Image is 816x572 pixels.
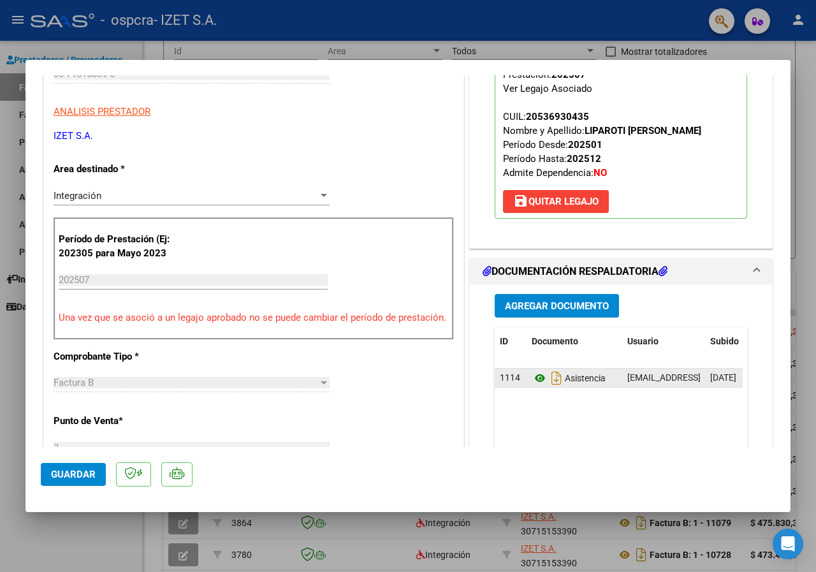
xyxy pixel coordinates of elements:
[503,190,609,213] button: Quitar Legajo
[503,111,701,179] span: CUIL: Nombre y Apellido: Período Desde: Período Hasta: Admite Dependencia:
[567,153,601,165] strong: 202512
[495,294,619,318] button: Agregar Documento
[59,311,449,325] p: Una vez que se asoció a un legajo aprobado no se puede cambiar el período de prestación.
[705,328,769,355] datatable-header-cell: Subido
[622,328,705,355] datatable-header-cell: Usuario
[495,328,527,355] datatable-header-cell: ID
[527,328,622,355] datatable-header-cell: Documento
[773,529,803,559] div: Open Intercom Messenger
[500,372,520,383] span: 1114
[513,196,599,207] span: Quitar Legajo
[505,300,609,312] span: Agregar Documento
[54,377,94,388] span: Factura B
[585,125,701,136] strong: LIPAROTI [PERSON_NAME]
[470,259,772,284] mat-expansion-panel-header: DOCUMENTACIÓN RESPALDATORIA
[54,349,173,364] p: Comprobante Tipo *
[548,368,565,388] i: Descargar documento
[54,162,173,177] p: Area destinado *
[551,69,586,80] strong: 202507
[54,190,101,202] span: Integración
[627,336,659,346] span: Usuario
[483,264,667,279] h1: DOCUMENTACIÓN RESPALDATORIA
[594,167,607,179] strong: NO
[532,336,578,346] span: Documento
[51,469,96,480] span: Guardar
[54,106,150,117] span: ANALISIS PRESTADOR
[568,139,602,150] strong: 202501
[513,193,528,209] mat-icon: save
[526,110,589,124] div: 20536930435
[500,336,508,346] span: ID
[495,49,747,219] p: Legajo preaprobado para Período de Prestación:
[41,463,106,486] button: Guardar
[710,372,736,383] span: [DATE]
[470,284,772,549] div: DOCUMENTACIÓN RESPALDATORIA
[59,232,176,261] p: Período de Prestación (Ej: 202305 para Mayo 2023
[710,336,739,346] span: Subido
[532,373,606,383] span: Asistencia
[54,414,173,429] p: Punto de Venta
[54,129,454,143] p: IZET S.A.
[503,82,592,96] div: Ver Legajo Asociado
